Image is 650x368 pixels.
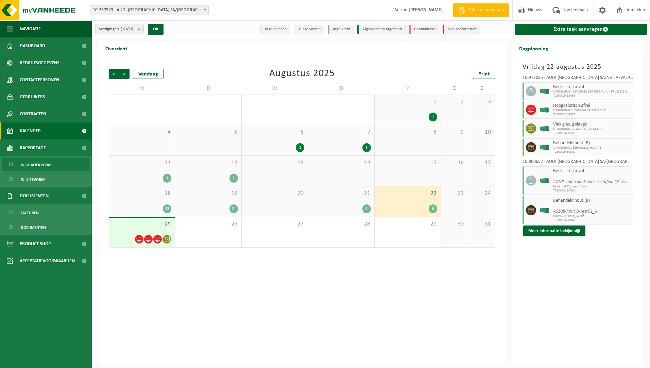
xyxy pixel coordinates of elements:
[553,108,631,113] span: OPRUIMING : HOOGCALORISCH AFVAL
[553,150,631,154] span: T250002460990
[311,220,371,228] span: 28
[553,189,631,193] span: T250002460010
[409,7,443,13] strong: [PERSON_NAME]
[553,131,631,135] span: T250002460989
[472,159,492,167] span: 17
[178,190,238,197] span: 19
[478,71,490,77] span: Print
[553,127,631,131] span: OPRUIMING : VLAK GLAS, GELAAGD
[375,82,441,95] td: V
[378,98,437,106] span: 1
[553,122,631,127] span: Vlak glas, gelaagd
[443,25,480,34] li: Non-conformiteit
[242,82,308,95] td: W
[362,143,371,152] div: 1
[245,190,304,197] span: 20
[472,220,492,228] span: 31
[311,159,371,167] span: 14
[512,41,555,55] h2: Dagplanning
[472,190,492,197] span: 24
[523,62,633,72] h3: Vrijdag 22 augustus 2025
[2,221,90,234] a: Documenten
[553,185,631,189] span: Restafval C2, open 40 m³
[553,84,631,90] span: Bedrijfsrestafval
[553,179,637,184] i: AS101-open container-restafval C2-rest05_4
[20,88,45,105] span: Gebruikers
[113,129,171,136] span: 4
[109,82,175,95] td: M
[553,198,631,203] span: Behandeld hout (B)
[148,24,164,35] button: OK
[540,126,550,131] img: HK-XC-40-GN-00
[20,105,46,122] span: Contracten
[229,204,238,213] div: 14
[553,168,631,174] span: Bedrijfsrestafval
[99,24,135,34] span: Vestigingen
[553,146,631,150] span: OPRUIMING : BEHANDELD HOUT (B)
[553,218,631,222] span: T250002460041
[175,82,241,95] td: D
[20,54,59,71] span: Bedrijfsgegevens
[113,190,171,197] span: 18
[2,206,90,219] a: Facturen
[540,145,550,150] img: HK-XC-40-GN-00
[378,159,437,167] span: 15
[540,107,550,113] img: HK-XC-40-GN-00
[523,76,633,82] div: 10-977035 - AUDI [GEOGRAPHIC_DATA] SA/NV - AFVALPARK AP – OPRUIMING EOP - VORST
[95,24,144,34] button: Vestigingen(10/10)
[444,129,464,136] span: 9
[20,187,49,204] span: Documenten
[245,159,304,167] span: 13
[553,214,631,218] span: Hout C2 (B-hout), 40m³
[540,89,550,94] img: HK-XC-40-GN-00
[21,221,46,234] span: Documenten
[378,190,437,197] span: 22
[467,7,506,14] span: Offerte aanvragen
[90,5,208,15] span: 10-757923 - AUDI BRUSSELS SA/NV - VORST
[20,235,51,252] span: Product Shop
[296,143,304,152] div: 1
[444,98,464,106] span: 2
[20,139,46,156] span: Rapportage
[444,159,464,167] span: 16
[260,25,290,34] li: In te plannen
[378,129,437,136] span: 8
[540,178,550,183] img: HK-XC-40-GN-00
[553,140,631,146] span: Behandeld hout (B)
[178,129,238,136] span: 5
[409,25,439,34] li: Geannuleerd
[20,20,41,37] span: Navigatie
[119,69,130,79] span: Volgende
[444,220,464,228] span: 30
[21,206,39,219] span: Facturen
[441,82,468,95] td: Z
[553,94,631,98] span: T250002462436
[540,208,550,213] img: HK-XC-40-GN-00
[21,173,45,186] span: In lijstvorm
[163,174,171,183] div: 1
[245,129,304,136] span: 6
[294,25,324,34] li: Uit te voeren
[553,209,597,214] i: AS108-hout B-rest01_4
[109,69,119,79] span: Vorige
[453,3,509,17] a: Offerte aanvragen
[20,122,41,139] span: Kalender
[20,71,59,88] span: Contactpersonen
[245,220,304,228] span: 27
[20,252,75,269] span: Acceptatievoorwaarden
[362,204,371,213] div: 2
[444,190,464,197] span: 23
[429,204,437,213] div: 6
[523,160,633,166] div: 10-800652 - AUDI [GEOGRAPHIC_DATA] SA/[GEOGRAPHIC_DATA]-AFVALPARK C2-INGANG 1 - VORST
[429,113,437,121] div: 1
[472,98,492,106] span: 3
[178,220,238,228] span: 26
[21,158,51,171] span: In grafiekvorm
[2,158,90,171] a: In grafiekvorm
[473,69,495,79] a: Print
[523,225,585,236] button: Meer informatie bekijken
[99,41,134,55] h2: Overzicht
[472,129,492,136] span: 10
[553,103,631,108] span: Hoogcalorisch afval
